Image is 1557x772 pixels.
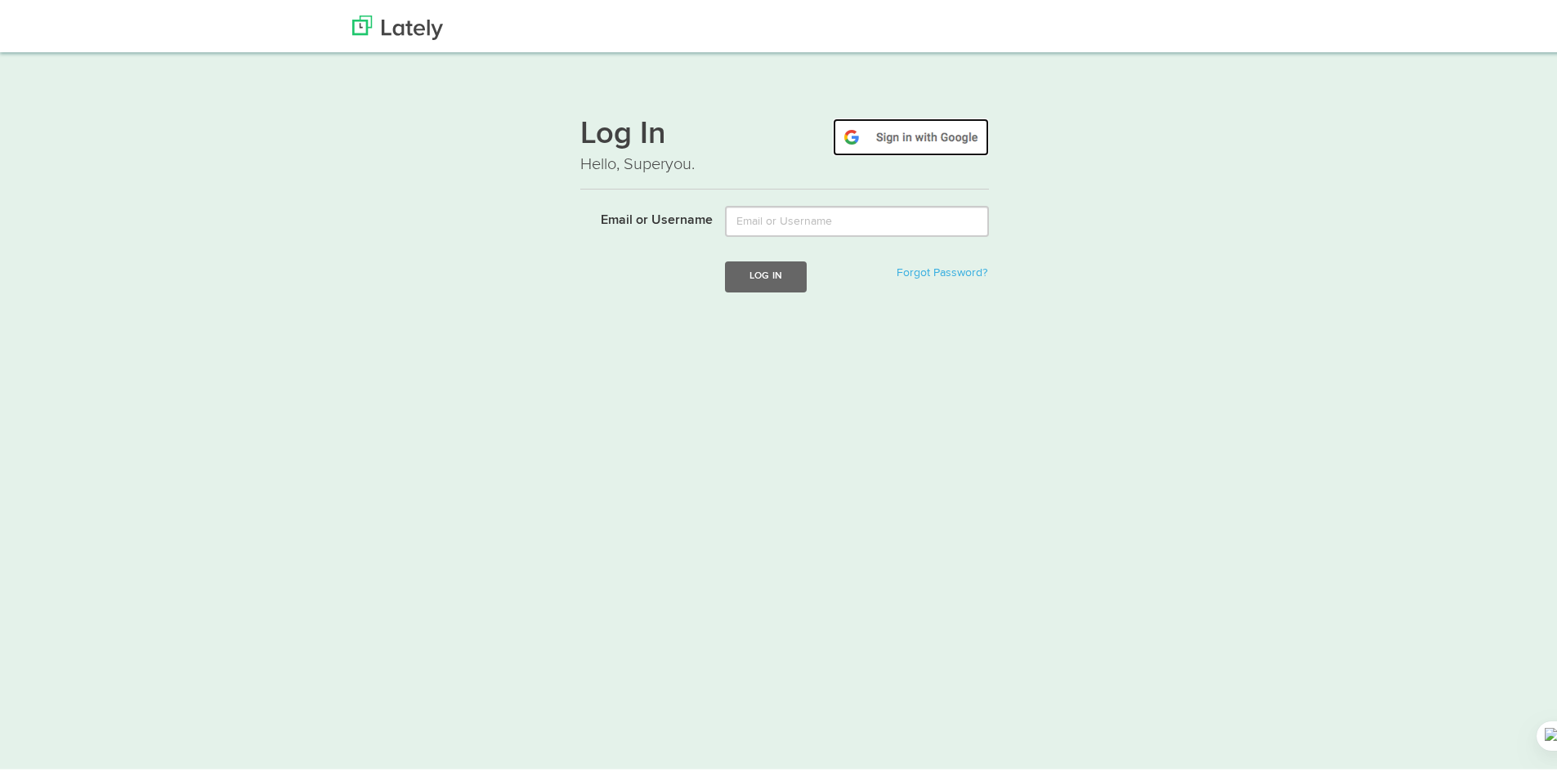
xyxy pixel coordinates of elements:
[897,264,987,275] a: Forgot Password?
[352,12,443,37] img: Lately
[580,115,989,149] h1: Log In
[580,149,989,173] p: Hello, Superyou.
[833,115,989,153] img: google-signin.png
[725,258,807,288] button: Log In
[725,203,989,234] input: Email or Username
[568,203,713,227] label: Email or Username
